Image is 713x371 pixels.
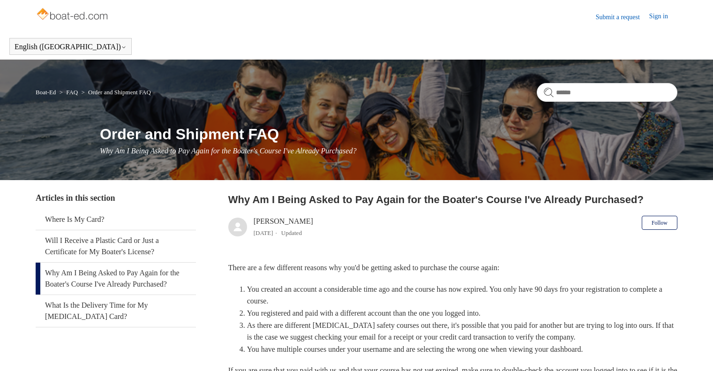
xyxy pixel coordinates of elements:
[247,319,677,343] li: As there are different [MEDICAL_DATA] safety courses out there, it's possible that you paid for a...
[100,147,356,155] span: Why Am I Being Asked to Pay Again for the Boater's Course I've Already Purchased?
[15,43,127,51] button: English ([GEOGRAPHIC_DATA])
[247,343,677,356] li: You have multiple courses under your username and are selecting the wrong one when viewing your d...
[247,283,677,307] li: You created an account a considerable time ago and the course has now expired. You only have 90 d...
[537,83,677,102] input: Search
[100,123,677,145] h1: Order and Shipment FAQ
[36,193,115,203] span: Articles in this section
[36,89,56,96] a: Boat-Ed
[254,216,313,238] div: [PERSON_NAME]
[66,89,78,96] a: FAQ
[36,6,110,24] img: Boat-Ed Help Center home page
[254,229,273,236] time: 03/01/2024, 14:51
[58,89,80,96] li: FAQ
[36,295,196,327] a: What Is the Delivery Time for My [MEDICAL_DATA] Card?
[247,307,677,319] li: You registered and paid with a different account than the one you logged into.
[642,216,677,230] button: Follow Article
[36,89,58,96] li: Boat-Ed
[649,11,677,23] a: Sign in
[36,209,196,230] a: Where Is My Card?
[228,192,677,207] h2: Why Am I Being Asked to Pay Again for the Boater's Course I've Already Purchased?
[228,262,677,274] p: There are a few different reasons why you'd be getting asked to purchase the course again:
[36,263,196,295] a: Why Am I Being Asked to Pay Again for the Boater's Course I've Already Purchased?
[88,89,151,96] a: Order and Shipment FAQ
[80,89,151,96] li: Order and Shipment FAQ
[596,12,649,22] a: Submit a request
[281,229,302,236] li: Updated
[36,230,196,262] a: Will I Receive a Plastic Card or Just a Certificate for My Boater's License?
